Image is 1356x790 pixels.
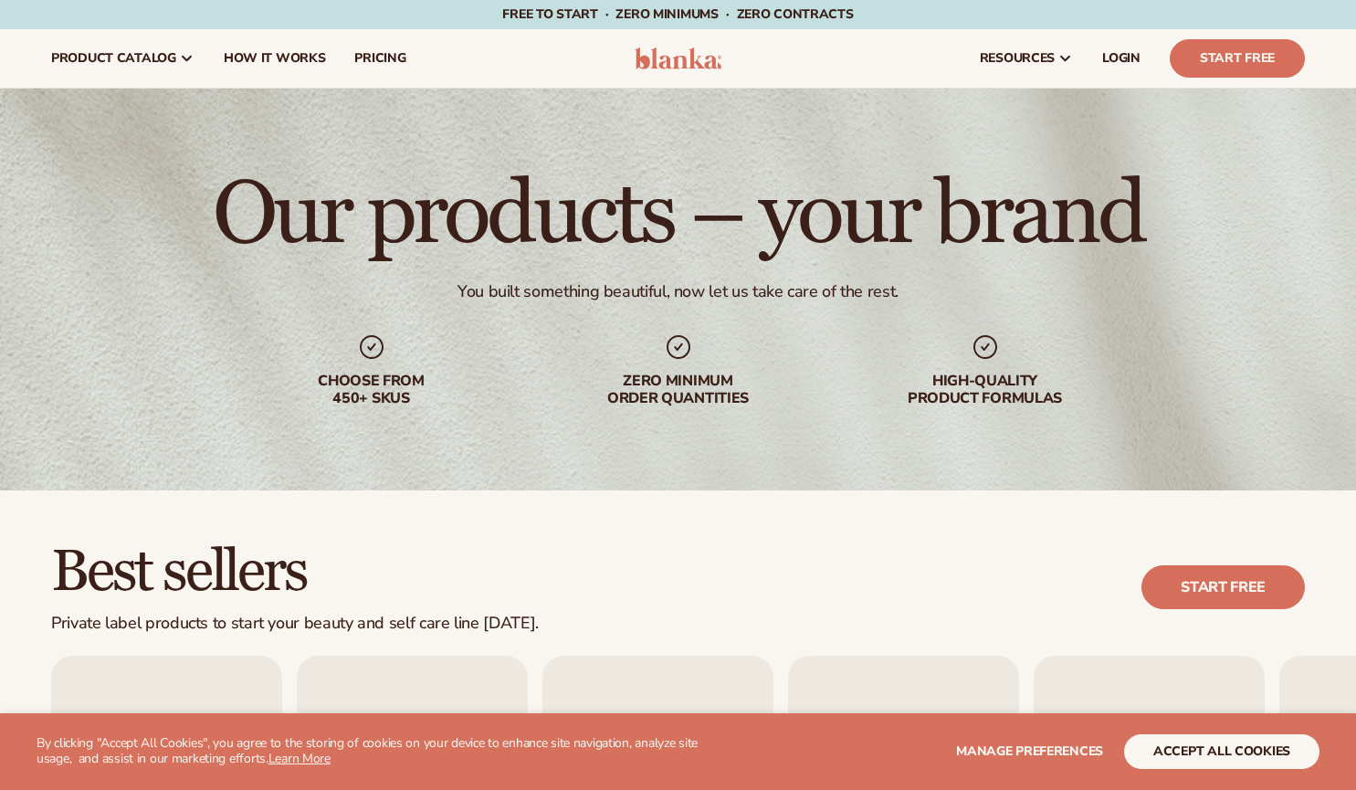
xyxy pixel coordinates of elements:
div: Zero minimum order quantities [562,373,795,407]
a: Start Free [1170,39,1305,78]
span: pricing [354,51,405,66]
div: High-quality product formulas [868,373,1102,407]
div: Choose from 450+ Skus [255,373,489,407]
button: accept all cookies [1124,734,1319,769]
a: How It Works [209,29,341,88]
span: Free to start · ZERO minimums · ZERO contracts [502,5,853,23]
a: LOGIN [1088,29,1155,88]
span: resources [980,51,1055,66]
span: product catalog [51,51,176,66]
a: pricing [340,29,420,88]
a: product catalog [37,29,209,88]
a: Start free [1141,565,1305,609]
p: By clicking "Accept All Cookies", you agree to the storing of cookies on your device to enhance s... [37,736,726,767]
span: How It Works [224,51,326,66]
a: Learn More [268,750,331,767]
h1: Our products – your brand [213,172,1143,259]
h2: Best sellers [51,542,539,603]
span: Manage preferences [956,743,1103,760]
div: Private label products to start your beauty and self care line [DATE]. [51,614,539,634]
img: logo [635,47,721,69]
span: LOGIN [1102,51,1141,66]
a: resources [965,29,1088,88]
div: You built something beautiful, now let us take care of the rest. [457,281,899,302]
button: Manage preferences [956,734,1103,769]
